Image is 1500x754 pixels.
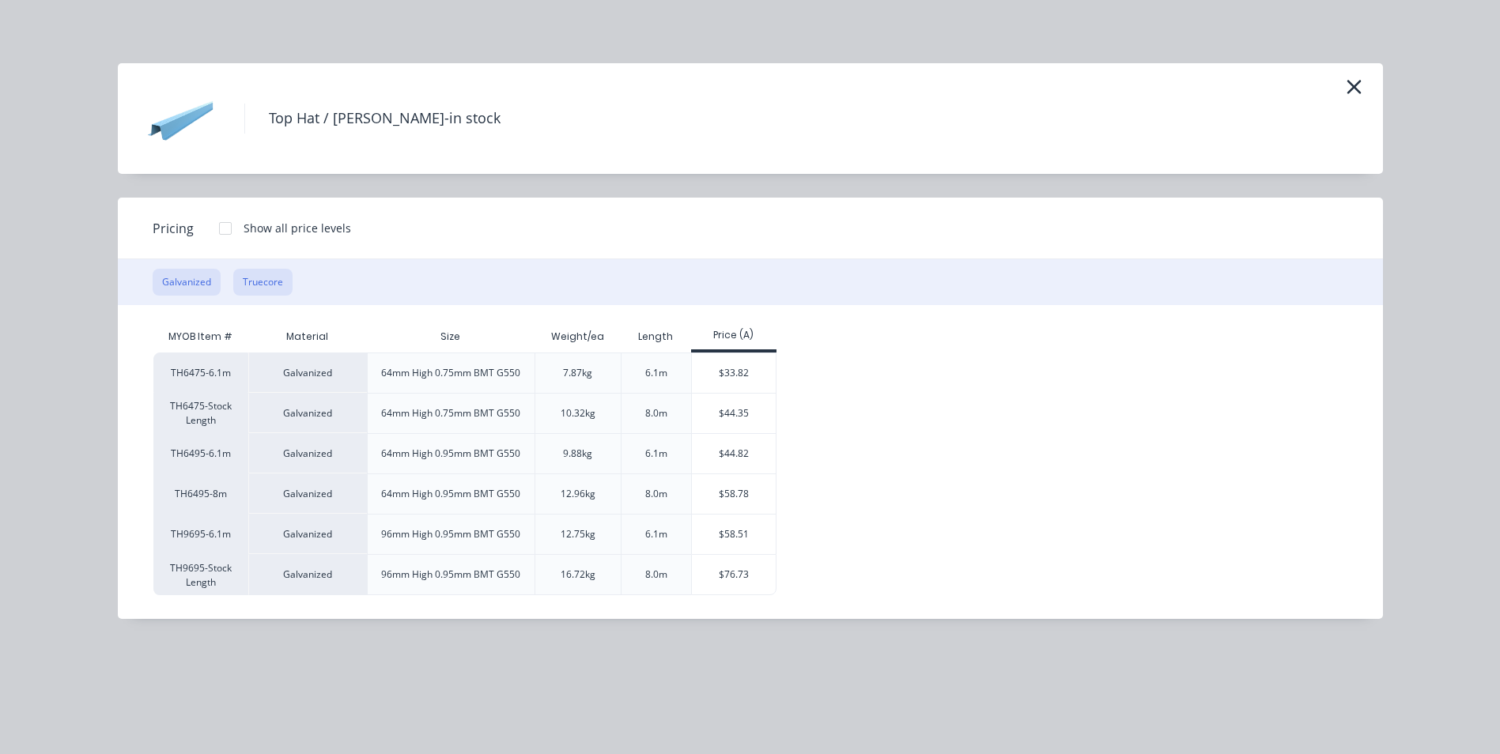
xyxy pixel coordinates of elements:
div: 6.1m [645,447,667,461]
div: Galvanized [248,433,367,473]
div: 96mm High 0.95mm BMT G550 [381,567,520,582]
div: 96mm High 0.95mm BMT G550 [381,527,520,541]
div: 8.0m [645,406,667,420]
img: Top Hat / Batten-in stock [142,79,221,158]
div: Size [428,317,473,356]
div: $58.51 [692,515,776,554]
div: TH6495-6.1m [153,433,248,473]
div: 9.88kg [563,447,592,461]
div: Galvanized [248,352,367,393]
div: Material [248,321,367,352]
div: MYOB Item # [153,321,248,352]
div: 6.1m [645,527,667,541]
div: 12.96kg [561,487,595,501]
h4: Top Hat / [PERSON_NAME]-in stock [244,104,524,134]
div: 16.72kg [561,567,595,582]
div: $44.82 [692,434,776,473]
div: Show all price levels [244,220,351,236]
div: 64mm High 0.75mm BMT G550 [381,366,520,380]
div: TH6475-6.1m [153,352,248,393]
div: 8.0m [645,567,667,582]
div: 64mm High 0.75mm BMT G550 [381,406,520,420]
span: Pricing [153,219,194,238]
div: Weight/ea [538,317,617,356]
div: $76.73 [692,555,776,594]
div: $44.35 [692,394,776,433]
div: 10.32kg [561,406,595,420]
div: Galvanized [248,554,367,595]
div: 64mm High 0.95mm BMT G550 [381,487,520,501]
div: 8.0m [645,487,667,501]
div: Galvanized [248,514,367,554]
div: Length [625,317,686,356]
button: Galvanized [153,269,221,296]
div: 7.87kg [563,366,592,380]
div: 6.1m [645,366,667,380]
div: TH6495-8m [153,473,248,514]
div: 64mm High 0.95mm BMT G550 [381,447,520,461]
div: $33.82 [692,353,776,393]
div: $58.78 [692,474,776,514]
div: Price (A) [691,328,777,342]
div: TH9695-Stock Length [153,554,248,595]
div: Galvanized [248,473,367,514]
div: TH6475-Stock Length [153,393,248,433]
div: TH9695-6.1m [153,514,248,554]
div: 12.75kg [561,527,595,541]
div: Galvanized [248,393,367,433]
button: Truecore [233,269,293,296]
